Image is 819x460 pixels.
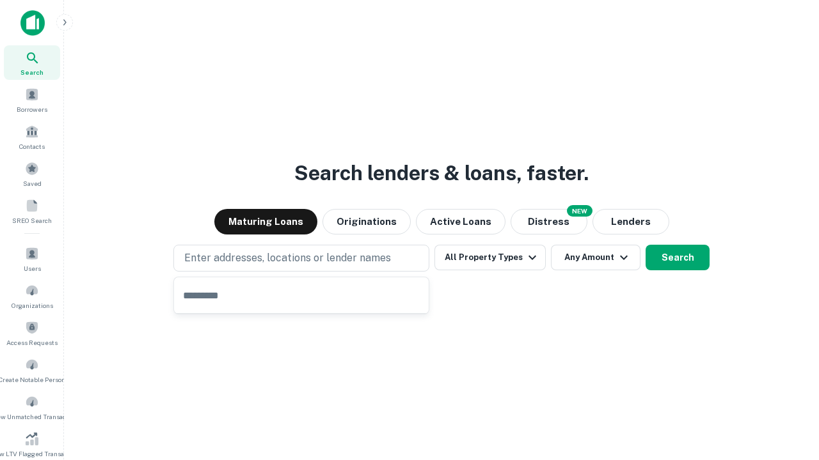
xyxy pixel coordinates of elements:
[4,279,60,313] a: Organizations
[23,178,42,188] span: Saved
[4,390,60,424] a: Review Unmatched Transactions
[567,205,592,217] div: NEW
[19,141,45,151] span: Contacts
[6,337,58,348] span: Access Requests
[4,353,60,387] a: Create Notable Person
[4,119,60,154] a: Contacts
[551,245,640,270] button: Any Amount
[434,245,546,270] button: All Property Types
[322,209,411,234] button: Originations
[4,194,60,228] a: SREO Search
[24,263,41,273] span: Users
[12,215,52,226] span: SREO Search
[646,245,710,270] button: Search
[4,157,60,191] a: Saved
[4,82,60,117] a: Borrowers
[511,209,587,234] button: Search distressed loans with lien and other non-mortgage details.
[4,45,60,80] a: Search
[4,241,60,276] a: Users
[173,245,429,272] button: Enter addresses, locations or lender names
[17,104,47,114] span: Borrowers
[294,158,589,188] h3: Search lenders & loans, faster.
[184,250,391,266] p: Enter addresses, locations or lender names
[214,209,317,234] button: Maturing Loans
[20,10,45,36] img: capitalize-icon.png
[4,316,60,350] a: Access Requests
[592,209,669,234] button: Lenders
[12,300,53,310] span: Organizations
[755,358,819,419] iframe: Chat Widget
[416,209,505,234] button: Active Loans
[20,67,44,77] span: Search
